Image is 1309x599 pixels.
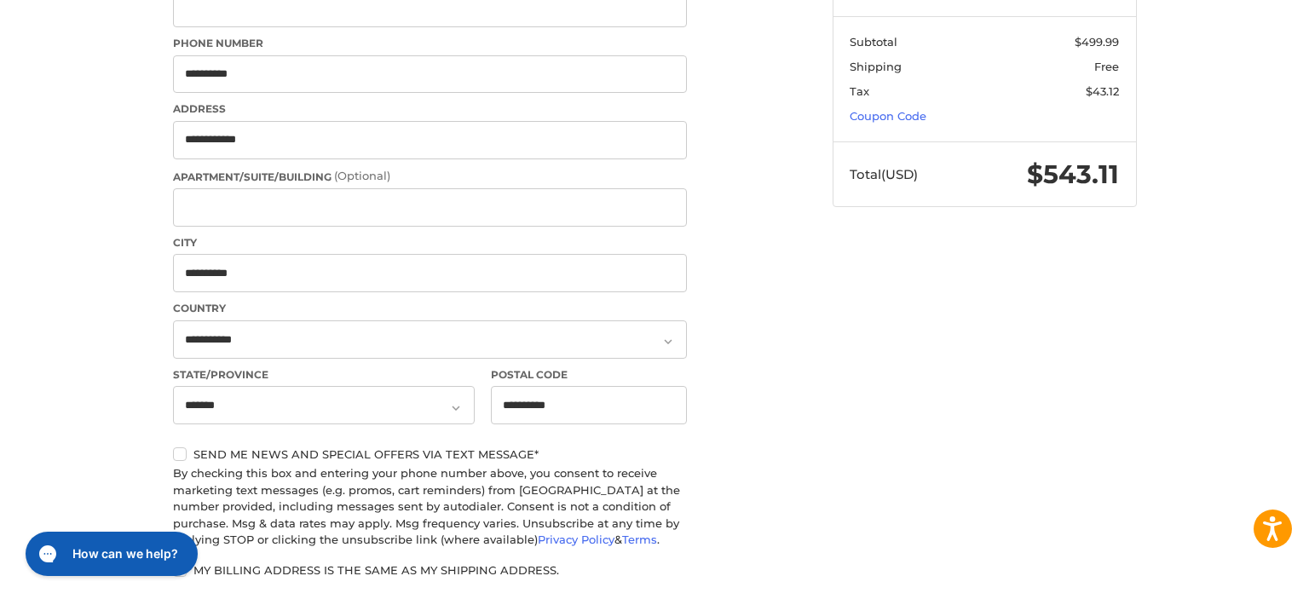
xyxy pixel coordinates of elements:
[1086,84,1119,98] span: $43.12
[491,367,687,383] label: Postal Code
[173,447,687,461] label: Send me news and special offers via text message*
[173,36,687,51] label: Phone Number
[1075,35,1119,49] span: $499.99
[334,169,390,182] small: (Optional)
[850,166,918,182] span: Total (USD)
[173,301,687,316] label: Country
[173,563,687,577] label: My billing address is the same as my shipping address.
[173,465,687,549] div: By checking this box and entering your phone number above, you consent to receive marketing text ...
[1094,60,1119,73] span: Free
[17,526,202,582] iframe: Gorgias live chat messenger
[850,60,902,73] span: Shipping
[538,533,614,546] a: Privacy Policy
[173,235,687,251] label: City
[850,84,869,98] span: Tax
[622,533,657,546] a: Terms
[1027,158,1119,190] span: $543.11
[173,168,687,185] label: Apartment/Suite/Building
[850,35,897,49] span: Subtotal
[173,367,475,383] label: State/Province
[850,109,926,123] a: Coupon Code
[173,101,687,117] label: Address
